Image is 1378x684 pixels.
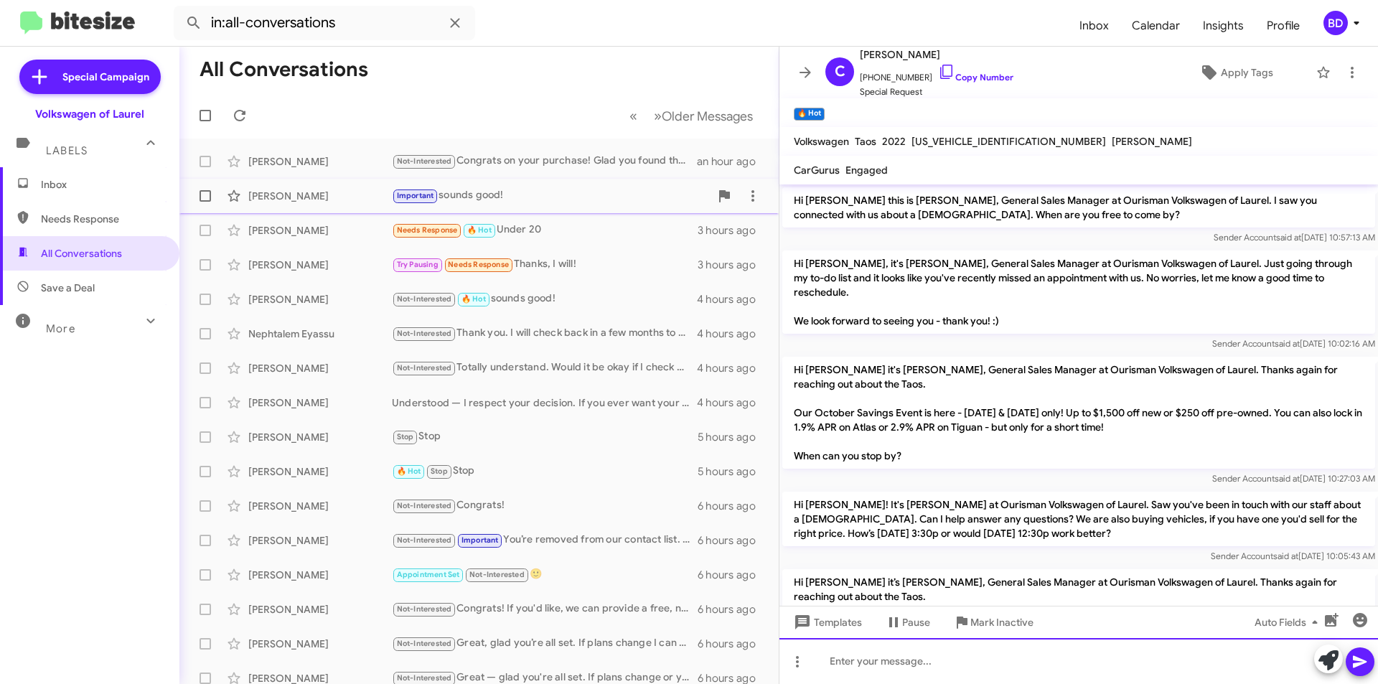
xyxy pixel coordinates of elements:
span: [PERSON_NAME] [1112,135,1192,148]
div: [PERSON_NAME] [248,189,392,203]
span: said at [1275,473,1300,484]
p: Hi [PERSON_NAME]! It's [PERSON_NAME] at Ourisman Volkswagen of Laurel. Saw you've been in touch w... [782,492,1375,546]
span: Needs Response [41,212,163,226]
span: Not-Interested [397,501,452,510]
span: Older Messages [662,108,753,124]
span: 🔥 Hot [461,294,486,304]
span: Important [461,535,499,545]
a: Profile [1255,5,1311,47]
div: 6 hours ago [698,602,767,617]
span: Not-Interested [397,604,452,614]
span: Labels [46,144,88,157]
span: Templates [791,609,862,635]
span: Sender Account [DATE] 10:02:16 AM [1212,338,1375,349]
div: [PERSON_NAME] [248,602,392,617]
input: Search [174,6,475,40]
span: Not-Interested [397,639,452,648]
span: Stop [397,432,414,441]
span: All Conversations [41,246,122,261]
div: Thank you. I will check back in a few months to see if anything has changed. If you'd prefer a di... [392,325,697,342]
div: [PERSON_NAME] [248,637,392,651]
span: Apply Tags [1221,60,1273,85]
a: Calendar [1120,5,1191,47]
div: 3 hours ago [698,258,767,272]
span: Stop [431,467,448,476]
div: Congrats on your purchase! Glad you found the right vehicle. If you need future service, accessor... [392,153,697,169]
span: Not-Interested [397,363,452,373]
span: [PERSON_NAME] [860,46,1013,63]
a: Inbox [1068,5,1120,47]
button: Auto Fields [1243,609,1335,635]
p: Hi [PERSON_NAME] it’s [PERSON_NAME], General Sales Manager at Ourisman Volkswagen of Laurel. Than... [782,569,1375,667]
div: Stop [392,428,698,445]
p: Hi [PERSON_NAME], it's [PERSON_NAME], General Sales Manager at Ourisman Volkswagen of Laurel. Jus... [782,250,1375,334]
div: Congrats! If you'd like, we can provide a free, no-obligation appraisal to buy your current vehic... [392,601,698,617]
div: Stop [392,463,698,479]
span: Mark Inactive [970,609,1033,635]
div: 5 hours ago [698,430,767,444]
div: [PERSON_NAME] [248,395,392,410]
span: Inbox [41,177,163,192]
span: said at [1275,338,1300,349]
span: Not-Interested [397,294,452,304]
span: 🔥 Hot [467,225,492,235]
span: CarGurus [794,164,840,177]
span: Not-Interested [469,570,525,579]
div: [PERSON_NAME] [248,499,392,513]
div: [PERSON_NAME] [248,533,392,548]
span: Save a Deal [41,281,95,295]
div: Thanks, I will! [392,256,698,273]
div: Nephtalem Eyassu [248,327,392,341]
div: an hour ago [697,154,767,169]
div: 4 hours ago [697,395,767,410]
span: Taos [855,135,876,148]
button: Pause [873,609,942,635]
div: [PERSON_NAME] [248,430,392,444]
span: [PHONE_NUMBER] [860,63,1013,85]
div: Under 20 [392,222,698,238]
div: 6 hours ago [698,568,767,582]
nav: Page navigation example [622,101,761,131]
div: You’re removed from our contact list. We won’t send further messages. If you change your mind, fe... [392,532,698,548]
span: Not-Interested [397,329,452,338]
span: Auto Fields [1255,609,1323,635]
span: Appointment Set [397,570,460,579]
div: sounds good! [392,187,710,204]
button: Mark Inactive [942,609,1045,635]
small: 🔥 Hot [794,108,825,121]
span: Pause [902,609,930,635]
span: » [654,107,662,125]
div: 4 hours ago [697,361,767,375]
span: More [46,322,75,335]
div: 5 hours ago [698,464,767,479]
div: 4 hours ago [697,327,767,341]
div: 6 hours ago [698,499,767,513]
span: C [835,60,845,83]
a: Copy Number [938,72,1013,83]
span: 🔥 Hot [397,467,421,476]
button: BD [1311,11,1362,35]
div: Totally understand. Would it be okay if I check back in a few weeks or after your furlough ends? ... [392,360,697,376]
div: [PERSON_NAME] [248,154,392,169]
h1: All Conversations [200,58,368,81]
span: Not-Interested [397,156,452,166]
p: Hi [PERSON_NAME] this is [PERSON_NAME], General Sales Manager at Ourisman Volkswagen of Laurel. I... [782,187,1375,228]
span: 2022 [882,135,906,148]
span: Sender Account [DATE] 10:27:03 AM [1212,473,1375,484]
p: Hi [PERSON_NAME] it's [PERSON_NAME], General Sales Manager at Ourisman Volkswagen of Laurel. Than... [782,357,1375,469]
span: Important [397,191,434,200]
span: Try Pausing [397,260,439,269]
span: Needs Response [448,260,509,269]
span: [US_VEHICLE_IDENTIFICATION_NUMBER] [911,135,1106,148]
a: Insights [1191,5,1255,47]
div: [PERSON_NAME] [248,568,392,582]
div: 6 hours ago [698,637,767,651]
span: Not-Interested [397,535,452,545]
span: Sender Account [DATE] 10:57:13 AM [1214,232,1375,243]
div: Understood — I respect your decision. If you ever want your vehicle evaluated for purchase, reply... [392,395,697,410]
button: Apply Tags [1162,60,1309,85]
button: Previous [621,101,646,131]
span: Engaged [845,164,888,177]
